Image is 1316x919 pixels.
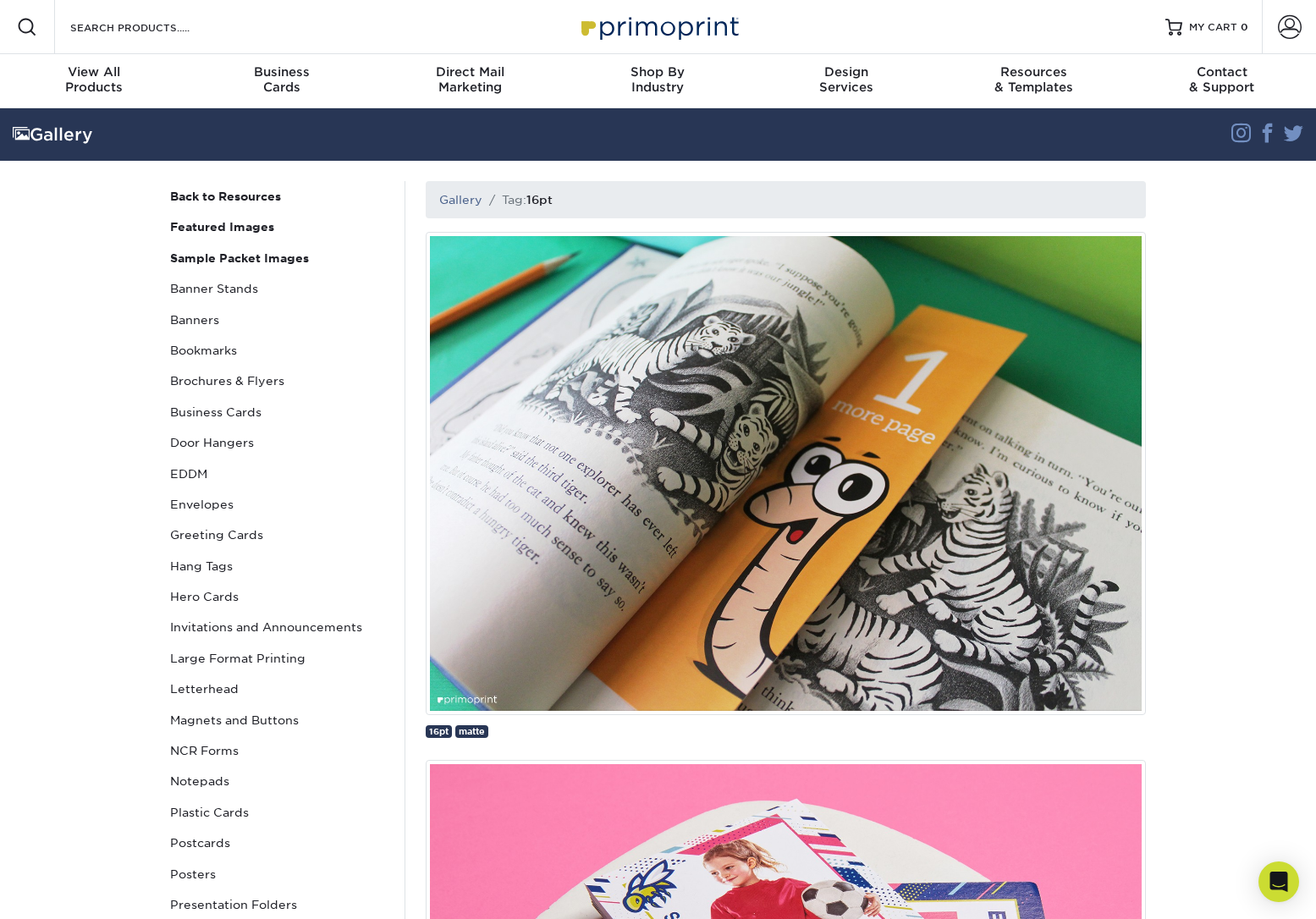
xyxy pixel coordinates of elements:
[376,64,564,95] div: Marketing
[574,8,743,45] img: Primoprint
[188,64,376,95] div: Cards
[439,193,482,206] a: Gallery
[163,735,392,766] a: NCR Forms
[752,54,940,108] a: DesignServices
[940,54,1128,108] a: Resources& Templates
[163,212,392,242] a: Featured Images
[1128,54,1316,108] a: Contact& Support
[940,64,1128,95] div: & Templates
[564,64,752,80] span: Shop By
[163,581,392,612] a: Hero Cards
[752,64,940,95] div: Services
[163,551,392,581] a: Hang Tags
[170,220,274,234] strong: Featured Images
[1128,64,1316,95] div: & Support
[163,181,392,212] a: Back to Resources
[163,674,392,704] a: Letterhead
[188,64,376,80] span: Business
[429,726,449,736] span: 16pt
[376,54,564,108] a: Direct MailMarketing
[4,867,144,913] iframe: Google Customer Reviews
[163,243,392,273] a: Sample Packet Images
[1258,861,1299,902] div: Open Intercom Messenger
[170,251,309,265] strong: Sample Packet Images
[940,64,1128,80] span: Resources
[163,520,392,550] a: Greeting Cards
[426,725,452,738] a: 16pt
[752,64,940,80] span: Design
[455,725,488,738] a: matte
[163,643,392,674] a: Large Format Printing
[163,797,392,828] a: Plastic Cards
[188,54,376,108] a: BusinessCards
[564,64,752,95] div: Industry
[376,64,564,80] span: Direct Mail
[163,459,392,489] a: EDDM
[163,335,392,366] a: Bookmarks
[163,366,392,396] a: Brochures & Flyers
[1189,20,1237,35] span: MY CART
[163,397,392,427] a: Business Cards
[482,191,553,208] li: Tag:
[163,273,392,304] a: Banner Stands
[163,305,392,335] a: Banners
[426,232,1146,715] img: Leave a lasting impression on your readers with custom designed and printed bookmarks.
[163,766,392,796] a: Notepads
[459,726,485,736] span: matte
[163,489,392,520] a: Envelopes
[1241,21,1248,33] span: 0
[1128,64,1316,80] span: Contact
[163,612,392,642] a: Invitations and Announcements
[163,427,392,458] a: Door Hangers
[69,17,234,37] input: SEARCH PRODUCTS.....
[163,828,392,858] a: Postcards
[163,705,392,735] a: Magnets and Buttons
[564,54,752,108] a: Shop ByIndustry
[526,193,553,206] h1: 16pt
[163,859,392,889] a: Posters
